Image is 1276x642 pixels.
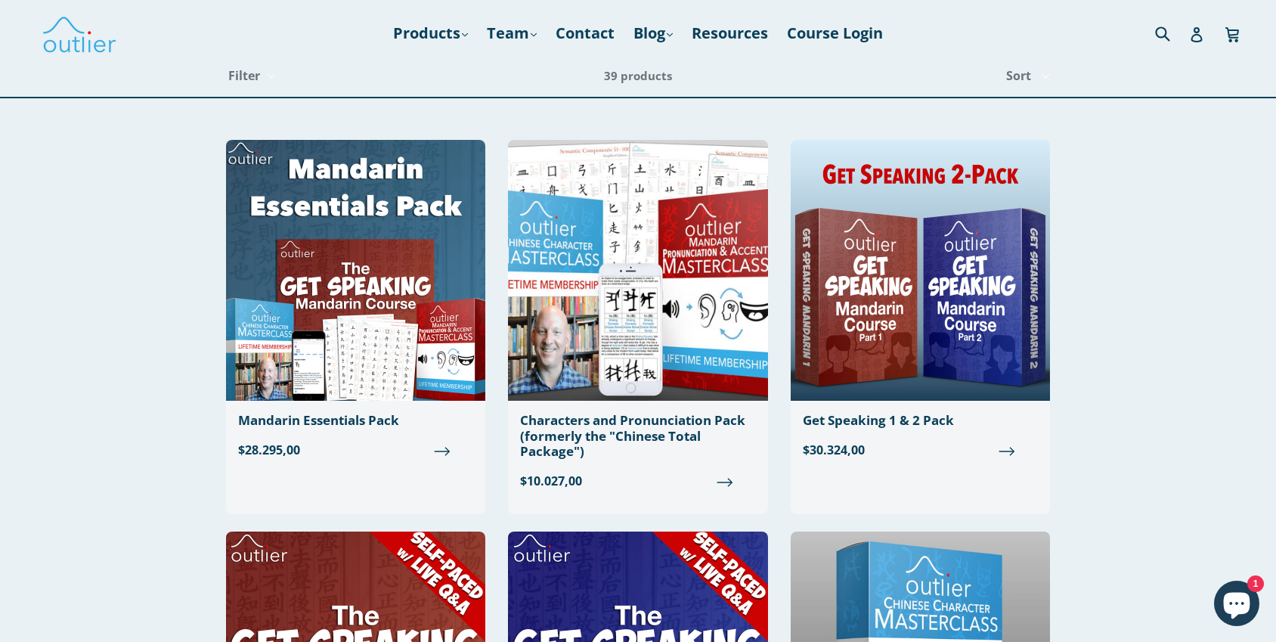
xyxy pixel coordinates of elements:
div: Characters and Pronunciation Pack (formerly the "Chinese Total Package") [520,413,755,459]
img: Get Speaking 1 & 2 Pack [791,140,1050,401]
a: Products [386,20,475,47]
div: Get Speaking 1 & 2 Pack [803,413,1038,428]
span: $10.027,00 [520,471,755,489]
input: Search [1151,17,1193,48]
img: Chinese Total Package Outlier Linguistics [508,140,767,401]
a: Blog [626,20,680,47]
div: Mandarin Essentials Pack [238,413,473,428]
img: Outlier Linguistics [42,11,117,55]
a: Resources [684,20,776,47]
inbox-online-store-chat: Shopify online store chat [1209,581,1264,630]
a: Mandarin Essentials Pack $28.295,00 [226,140,485,470]
span: 39 products [604,68,672,83]
a: Team [479,20,544,47]
span: $28.295,00 [238,440,473,458]
a: Course Login [779,20,890,47]
a: Contact [548,20,622,47]
span: $30.324,00 [803,440,1038,458]
a: Characters and Pronunciation Pack (formerly the "Chinese Total Package") $10.027,00 [508,140,767,501]
img: Mandarin Essentials Pack [226,140,485,401]
a: Get Speaking 1 & 2 Pack $30.324,00 [791,140,1050,470]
